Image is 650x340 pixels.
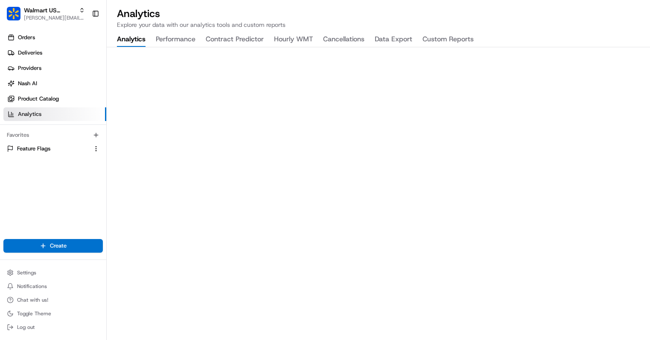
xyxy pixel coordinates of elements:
a: Orders [3,31,106,44]
button: Settings [3,267,103,279]
button: Cancellations [323,32,364,47]
iframe: Analytics [107,47,650,340]
button: Create [3,239,103,253]
button: Walmart US CorporateWalmart US Corporate[PERSON_NAME][EMAIL_ADDRESS][DOMAIN_NAME] [3,3,88,24]
button: Log out [3,321,103,333]
a: Providers [3,61,106,75]
span: Feature Flags [17,145,50,153]
button: Feature Flags [3,142,103,156]
span: Nash AI [18,80,37,87]
span: Analytics [18,110,41,118]
span: Providers [18,64,41,72]
button: Walmart US Corporate [24,6,76,14]
button: Notifications [3,280,103,292]
button: Toggle Theme [3,308,103,320]
button: Data Export [375,32,412,47]
button: Analytics [117,32,146,47]
a: Deliveries [3,46,106,60]
span: Deliveries [18,49,42,57]
button: [PERSON_NAME][EMAIL_ADDRESS][DOMAIN_NAME] [24,14,85,21]
span: Create [50,242,67,250]
a: Analytics [3,107,106,121]
span: Product Catalog [18,95,59,103]
p: Explore your data with our analytics tools and custom reports [117,20,640,29]
a: Feature Flags [7,145,89,153]
button: Contract Predictor [206,32,264,47]
button: Hourly WMT [274,32,313,47]
span: Settings [17,269,36,276]
div: Favorites [3,128,103,142]
span: Toggle Theme [17,310,51,317]
span: Chat with us! [17,297,48,303]
button: Performance [156,32,195,47]
a: Product Catalog [3,92,106,106]
button: Custom Reports [423,32,474,47]
a: Nash AI [3,77,106,90]
span: Orders [18,34,35,41]
span: Log out [17,324,35,331]
h2: Analytics [117,7,640,20]
img: Walmart US Corporate [7,7,20,20]
span: Notifications [17,283,47,290]
button: Chat with us! [3,294,103,306]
